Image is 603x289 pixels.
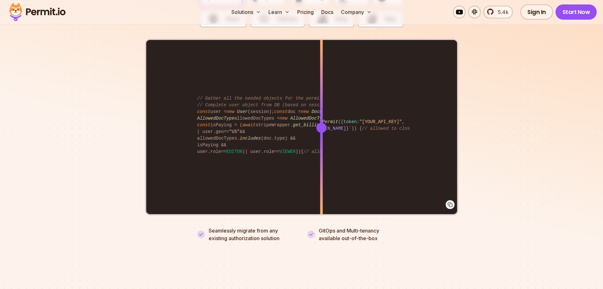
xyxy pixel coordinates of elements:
span: ${[DOMAIN_NAME]} [306,126,349,131]
span: AllowedDocType [290,116,328,121]
span: 5.4k [494,8,508,16]
span: type [274,136,285,141]
span: "[YOUR_API_KEY]" [359,119,402,124]
code: user = (session); doc = ( , , session. ); allowedDocTypes = (user. ); isPaying = ( stripeWrapper.... [193,90,410,160]
a: 5.4k [483,6,513,18]
span: // allowed to close issue [362,126,429,131]
button: Company [338,6,374,18]
span: role [210,149,221,154]
span: new [301,109,309,114]
span: new [280,116,287,121]
span: const [197,109,210,114]
span: role [264,149,274,154]
span: geo [216,129,224,134]
span: const [274,109,287,114]
span: AllowedDocType [197,116,235,121]
span: Permit [322,119,338,124]
span: await [242,122,256,128]
button: Learn [266,6,292,18]
span: // allow access [304,149,343,154]
span: token [343,119,357,124]
a: Sign In [520,4,553,20]
p: Seamlessly migrate from any existing authorization solution [209,227,296,242]
span: EDITOR [226,149,242,154]
button: Solutions [229,6,263,18]
a: Start Now [556,4,597,20]
span: new [226,109,234,114]
span: // Complete user object from DB (based on session object, only 3 DB queries...) [197,102,407,108]
span: get_billing_status [293,122,341,128]
span: "US" [229,129,240,134]
img: Permit logo [6,1,68,23]
span: includes [240,136,261,141]
a: Pricing [295,6,316,18]
span: User [237,109,248,114]
span: // Gather all the needed objects for the permission check [197,96,349,101]
a: Docs [319,6,336,18]
span: Document [311,109,333,114]
span: const [197,122,210,128]
p: GitOps and Multi-tenancy available out-of-the-box [319,227,379,242]
span: VIEWER [280,149,295,154]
